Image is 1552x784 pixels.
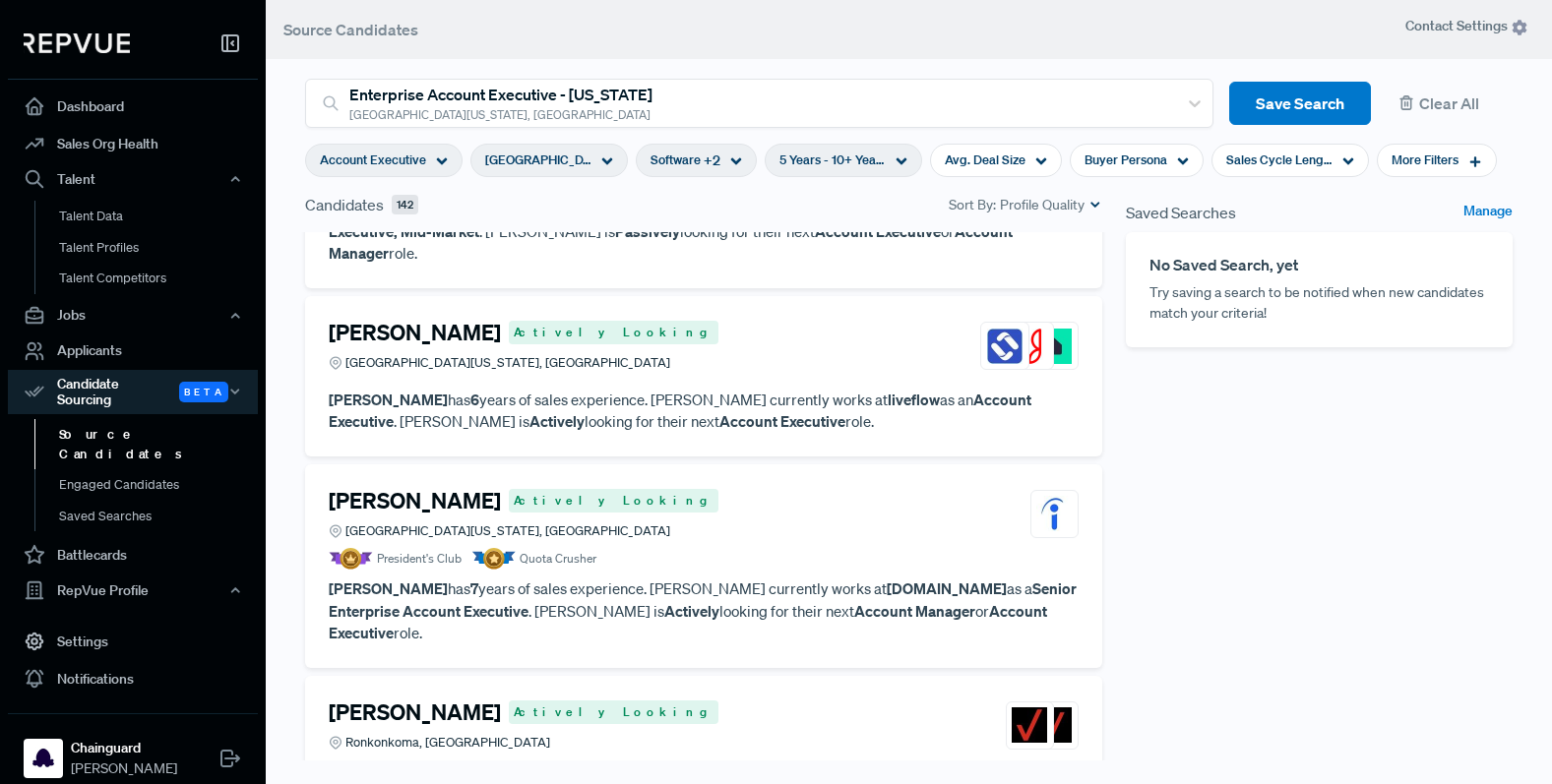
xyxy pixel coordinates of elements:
[651,151,701,169] span: Software
[470,390,479,409] strong: 6
[329,488,501,513] h4: [PERSON_NAME]
[8,332,258,370] a: Applicants
[987,329,1023,364] img: LiveFlow
[888,390,940,409] strong: liveflow
[1387,82,1513,126] button: Clear All
[8,162,258,196] button: Talent
[329,221,1013,264] strong: Account Manager
[283,20,418,39] span: Source Candidates
[329,320,501,345] h4: [PERSON_NAME]
[509,700,718,724] span: Actively Looking
[8,623,258,660] a: Settings
[1036,496,1072,531] img: Indeed.com
[1126,201,1236,224] span: Saved Searches
[509,321,718,344] span: Actively Looking
[377,550,462,568] span: President's Club
[719,411,845,431] strong: Account Executive
[471,548,516,570] img: Quota Badge
[345,521,670,540] span: [GEOGRAPHIC_DATA][US_STATE], [GEOGRAPHIC_DATA]
[945,151,1025,169] span: Avg. Deal Size
[320,151,426,169] span: Account Executive
[34,469,284,501] a: Engaged Candidates
[704,151,720,171] span: + 2
[615,221,680,241] strong: Passively
[779,151,886,169] span: 5 Years - 10+ Years
[1036,707,1072,743] img: Verizon
[345,353,670,372] span: [GEOGRAPHIC_DATA][US_STATE], [GEOGRAPHIC_DATA]
[1392,151,1459,169] span: More Filters
[71,758,177,779] span: [PERSON_NAME]
[1000,195,1085,215] span: Profile Quality
[8,125,258,162] a: Sales Org Health
[1012,707,1047,743] img: Verizon Business
[305,193,384,216] span: Candidates
[329,389,1079,433] p: has years of sales experience. [PERSON_NAME] currently works at as an . [PERSON_NAME] is looking ...
[1149,256,1489,274] h6: No Saved Search, yet
[329,548,373,570] img: President Badge
[815,221,941,241] strong: Account Executive
[392,195,418,215] span: 142
[1405,16,1528,36] span: Contact Settings
[329,578,1077,621] strong: Senior Enterprise Account Executive
[8,536,258,573] a: Battlecards
[485,151,591,169] span: [GEOGRAPHIC_DATA][US_STATE], [GEOGRAPHIC_DATA]
[34,419,284,469] a: Source Candidates
[28,743,59,774] img: Chainguard
[179,382,228,402] span: Beta
[34,201,284,232] a: Talent Data
[329,578,448,598] strong: [PERSON_NAME]
[34,232,284,264] a: Talent Profiles
[509,489,718,513] span: Actively Looking
[520,550,596,568] span: Quota Crusher
[345,733,550,752] span: Ronkonkoma, [GEOGRAPHIC_DATA]
[1085,151,1167,169] span: Buyer Persona
[1226,151,1333,169] span: Sales Cycle Length
[34,501,284,532] a: Saved Searches
[1036,329,1072,364] img: Vivint Smart Home
[664,601,719,621] strong: Actively
[8,573,258,607] button: RepVue Profile
[8,370,258,415] button: Candidate Sourcing Beta
[34,263,284,294] a: Talent Competitors
[329,199,1032,241] strong: Account Executive, Mid-Market
[329,198,1079,265] p: has years of sales experience. [PERSON_NAME] currently works at as an . [PERSON_NAME] is looking ...
[8,660,258,697] a: Notifications
[1463,201,1513,224] a: Manage
[8,370,258,415] div: Candidate Sourcing
[1012,329,1047,364] img: SalesRabbit
[529,411,585,431] strong: Actively
[329,577,1079,644] p: has years of sales experience. [PERSON_NAME] currently works at as a . [PERSON_NAME] is looking f...
[329,699,501,725] h4: [PERSON_NAME]
[8,88,258,125] a: Dashboard
[24,33,130,53] img: RepVue
[949,195,1102,215] div: Sort By:
[8,299,258,332] button: Jobs
[71,738,177,758] strong: Chainguard
[470,578,478,598] strong: 7
[887,578,1007,598] strong: [DOMAIN_NAME]
[349,83,1167,106] div: Enterprise Account Executive - [US_STATE]
[329,390,448,409] strong: [PERSON_NAME]
[1149,282,1489,324] p: Try saving a search to be notified when new candidates match your criteria!
[1229,82,1371,126] button: Save Search
[854,601,975,621] strong: Account Manager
